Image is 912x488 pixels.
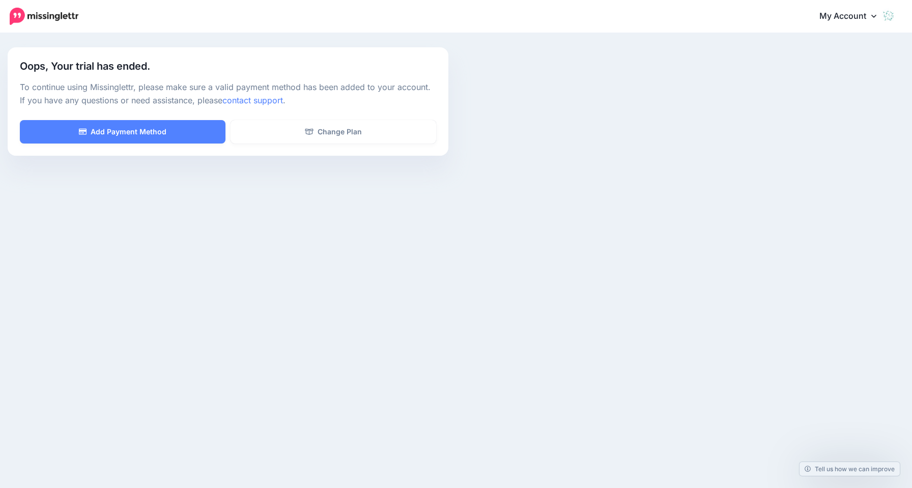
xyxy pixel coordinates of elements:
a: Tell us how we can improve [800,462,900,476]
p: To continue using Missinglettr, please make sure a valid payment method has been added to your ac... [20,81,436,107]
h3: Oops, Your trial has ended. [20,60,436,73]
img: Missinglettr [10,8,78,25]
a: My Account [809,4,897,29]
a: Change Plan [231,120,436,143]
a: contact support [222,95,283,105]
a: Add Payment Method [20,120,225,143]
